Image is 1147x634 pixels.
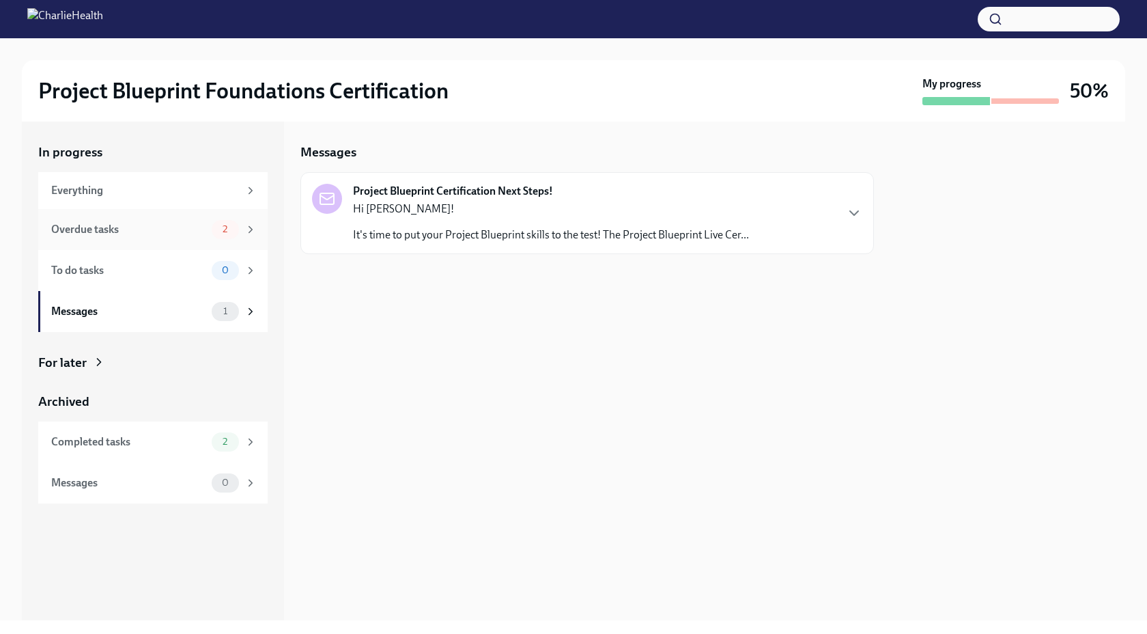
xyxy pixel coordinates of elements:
[300,143,356,161] h5: Messages
[214,478,237,488] span: 0
[38,354,87,372] div: For later
[214,437,236,447] span: 2
[353,228,749,243] p: It's time to put your Project Blueprint skills to the test! The Project Blueprint Live Cer...
[215,306,236,316] span: 1
[38,172,268,209] a: Everything
[38,77,449,105] h2: Project Blueprint Foundations Certification
[214,265,237,275] span: 0
[38,354,268,372] a: For later
[38,422,268,463] a: Completed tasks2
[353,202,749,217] p: Hi [PERSON_NAME]!
[51,222,206,237] div: Overdue tasks
[38,393,268,411] a: Archived
[51,183,239,198] div: Everything
[38,209,268,250] a: Overdue tasks2
[51,263,206,278] div: To do tasks
[51,304,206,319] div: Messages
[27,8,103,30] img: CharlieHealth
[1070,79,1109,103] h3: 50%
[38,250,268,291] a: To do tasks0
[214,224,236,234] span: 2
[353,184,553,199] strong: Project Blueprint Certification Next Steps!
[38,463,268,504] a: Messages0
[51,475,206,491] div: Messages
[922,77,981,92] strong: My progress
[38,143,268,161] a: In progress
[38,291,268,332] a: Messages1
[51,435,206,450] div: Completed tasks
